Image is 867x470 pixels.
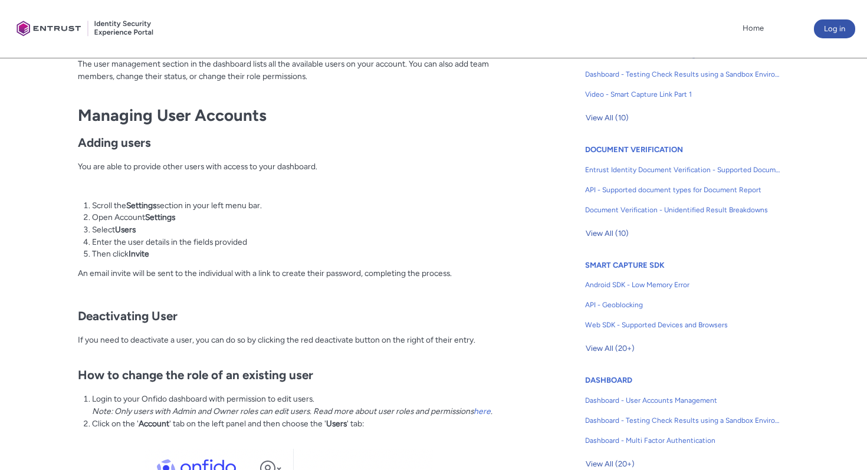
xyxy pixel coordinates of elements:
b: Settings [126,201,156,210]
b: Invite [129,249,149,258]
a: API - Geoblocking [585,295,781,315]
li: Select [92,224,501,236]
li: Enter the user details in the fields provided [92,236,501,248]
a: DASHBOARD [585,376,632,384]
em: Note: Only users with Admin and Owner roles can edit users. Read more about user roles and permis... [92,406,492,416]
strong: Deactivating User [78,308,178,323]
span: Dashboard - User Accounts Management [585,395,781,406]
strong: Account [139,419,169,428]
a: Home [740,19,767,37]
a: Web SDK - Supported Devices and Browsers [585,315,781,335]
button: View All (20+) [585,339,635,358]
span: Entrust Identity Document Verification - Supported Document type and size [585,165,781,175]
p: You are able to provide other users with access to your dashboard. [78,160,501,173]
a: Android SDK - Low Memory Error [585,275,781,295]
b: Settings [145,212,175,222]
a: Dashboard - Testing Check Results using a Sandbox Environment [585,410,781,430]
span: API - Geoblocking [585,300,781,310]
button: View All (10) [585,224,629,243]
a: here [474,406,491,416]
a: Dashboard - Multi Factor Authentication [585,430,781,451]
a: Document Verification - Unidentified Result Breakdowns [585,200,781,220]
span: API - Supported document types for Document Report [585,185,781,195]
span: Video - Smart Capture Link Part 1 [585,89,781,100]
p: The user management section in the dashboard lists all the available users on your account. You c... [78,58,501,94]
strong: Managing User Accounts [78,106,267,125]
a: Dashboard - Testing Check Results using a Sandbox Environment [585,64,781,84]
a: DOCUMENT VERIFICATION [585,145,683,154]
span: Android SDK - Low Memory Error [585,280,781,290]
strong: Users [326,419,347,428]
p: If you need to deactivate a user, you can do so by clicking the red deactivate button on the righ... [78,334,501,358]
span: View All (10) [586,225,629,242]
span: Dashboard - Testing Check Results using a Sandbox Environment [585,415,781,426]
span: Web SDK - Supported Devices and Browsers [585,320,781,330]
li: Login to your Onfido dashboard with permission to edit users. [92,393,501,417]
a: Video - Smart Capture Link Part 1 [585,84,781,104]
iframe: Qualified Messenger [813,416,867,470]
li: Scroll the section in your left menu bar. [92,199,501,212]
li: Open Account [92,211,501,224]
span: Dashboard - Multi Factor Authentication [585,435,781,446]
li: Then click [92,248,501,260]
a: Dashboard - User Accounts Management [585,390,781,410]
li: Click on the ' ' tab on the left panel and then choose the ' ' tab: [92,418,501,430]
span: Document Verification - Unidentified Result Breakdowns [585,205,781,215]
strong: Adding users [78,135,151,150]
span: View All (10) [586,109,629,127]
b: Users [115,225,136,234]
span: View All (20+) [586,340,635,357]
button: Log in [814,19,855,38]
a: API - Supported document types for Document Report [585,180,781,200]
strong: How to change the role of an existing user [78,367,313,382]
a: Entrust Identity Document Verification - Supported Document type and size [585,160,781,180]
span: Dashboard - Testing Check Results using a Sandbox Environment [585,69,781,80]
p: An email invite will be sent to the individual with a link to create their password, completing t... [78,267,501,280]
a: SMART CAPTURE SDK [585,261,665,269]
button: View All (10) [585,109,629,127]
